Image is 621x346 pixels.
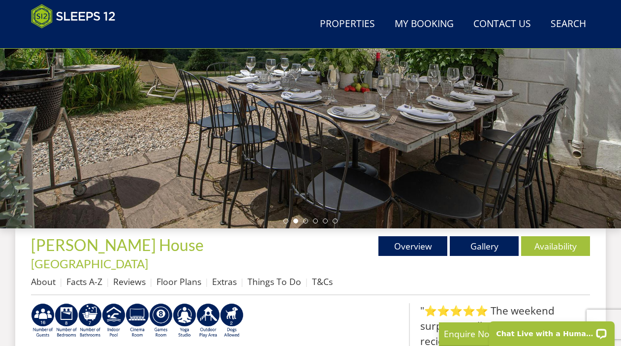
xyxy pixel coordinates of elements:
[102,303,125,339] img: AD_4nXei2dp4L7_L8OvME76Xy1PUX32_NMHbHVSts-g-ZAVb8bILrMcUKZI2vRNdEqfWP017x6NFeUMZMqnp0JYknAB97-jDN...
[196,303,220,339] img: AD_4nXfjdDqPkGBf7Vpi6H87bmAUe5GYCbodrAbU4sf37YN55BCjSXGx5ZgBV7Vb9EJZsXiNVuyAiuJUB3WVt-w9eJ0vaBcHg...
[312,276,333,287] a: T&Cs
[220,303,244,339] img: AD_4nXe7_8LrJK20fD9VNWAdfykBvHkWcczWBt5QOadXbvIwJqtaRaRf-iI0SeDpMmH1MdC9T1Vy22FMXzzjMAvSuTB5cJ7z5...
[173,303,196,339] img: AD_4nXcRV6P30fiR8iraYFozW6le9Vk86fgJjC-9F-1XNA85-Uc4EHnrgk24MqOhLr5sK5I_EAKMwzcAZyN0iVKWc3J2Svvhk...
[483,315,621,346] iframe: LiveChat chat widget
[212,276,237,287] a: Extras
[391,13,458,35] a: My Booking
[156,276,201,287] a: Floor Plans
[450,236,519,256] a: Gallery
[469,13,535,35] a: Contact Us
[521,236,590,256] a: Availability
[31,330,244,341] a: ​​
[31,256,148,271] a: [GEOGRAPHIC_DATA]
[248,276,301,287] a: Things To Do
[31,235,204,254] span: [PERSON_NAME] House
[66,276,102,287] a: Facts A-Z
[316,13,379,35] a: Properties
[113,276,146,287] a: Reviews
[547,13,590,35] a: Search
[31,303,55,339] img: AD_4nXdwHKoPlWg9i-qbaw4Bguip8uCpOzKQ72KE2PxPib_XJhB8ZK5oxjVswygix9eY1y4SZ9_W9TbywukBYUE2Vsp6H_V9H...
[125,303,149,339] img: AD_4nXd2nb48xR8nvNoM3_LDZbVoAMNMgnKOBj_-nFICa7dvV-HbinRJhgdpEvWfsaax6rIGtCJThxCG8XbQQypTL5jAHI8VF...
[149,303,173,339] img: AD_4nXdrZMsjcYNLGsKuA84hRzvIbesVCpXJ0qqnwZoX5ch9Zjv73tWe4fnFRs2gJ9dSiUubhZXckSJX_mqrZBmYExREIfryF...
[444,327,591,340] p: Enquire Now
[26,34,129,43] iframe: Customer reviews powered by Trustpilot
[31,276,56,287] a: About
[31,235,207,254] a: [PERSON_NAME] House
[378,236,447,256] a: Overview
[78,303,102,339] img: AD_4nXc7v8066F75GJqg0gy7sTqn0JW48mqyL6X7NWazcul8MHp8X2iqbpLLKQcZ0AqmdoadAzXr8L2vH67m_vvBqWftIVaFn...
[31,4,116,29] img: Sleeps 12
[55,303,78,339] img: AD_4nXdDsAEOsbB9lXVrxVfY2IQYeHBfnUx_CaUFRBzfuaO8RNyyXxlH2Wf_qPn39V6gbunYCn1ooRbZ7oinqrctKIqpCrBIv...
